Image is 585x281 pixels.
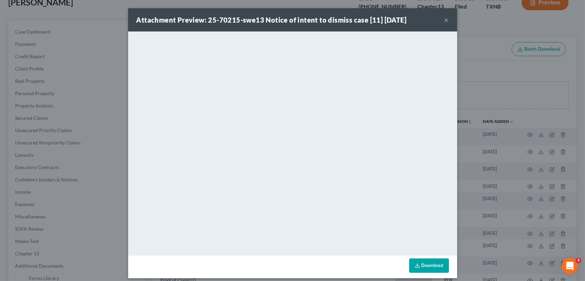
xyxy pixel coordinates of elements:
[136,16,407,24] strong: Attachment Preview: 25-70215-swe13 Notice of intent to dismiss case [11] [DATE]
[444,16,449,24] button: ×
[128,31,457,254] iframe: <object ng-attr-data='[URL][DOMAIN_NAME]' type='application/pdf' width='100%' height='650px'></ob...
[576,258,581,263] span: 3
[409,258,449,273] a: Download
[562,258,578,274] iframe: Intercom live chat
